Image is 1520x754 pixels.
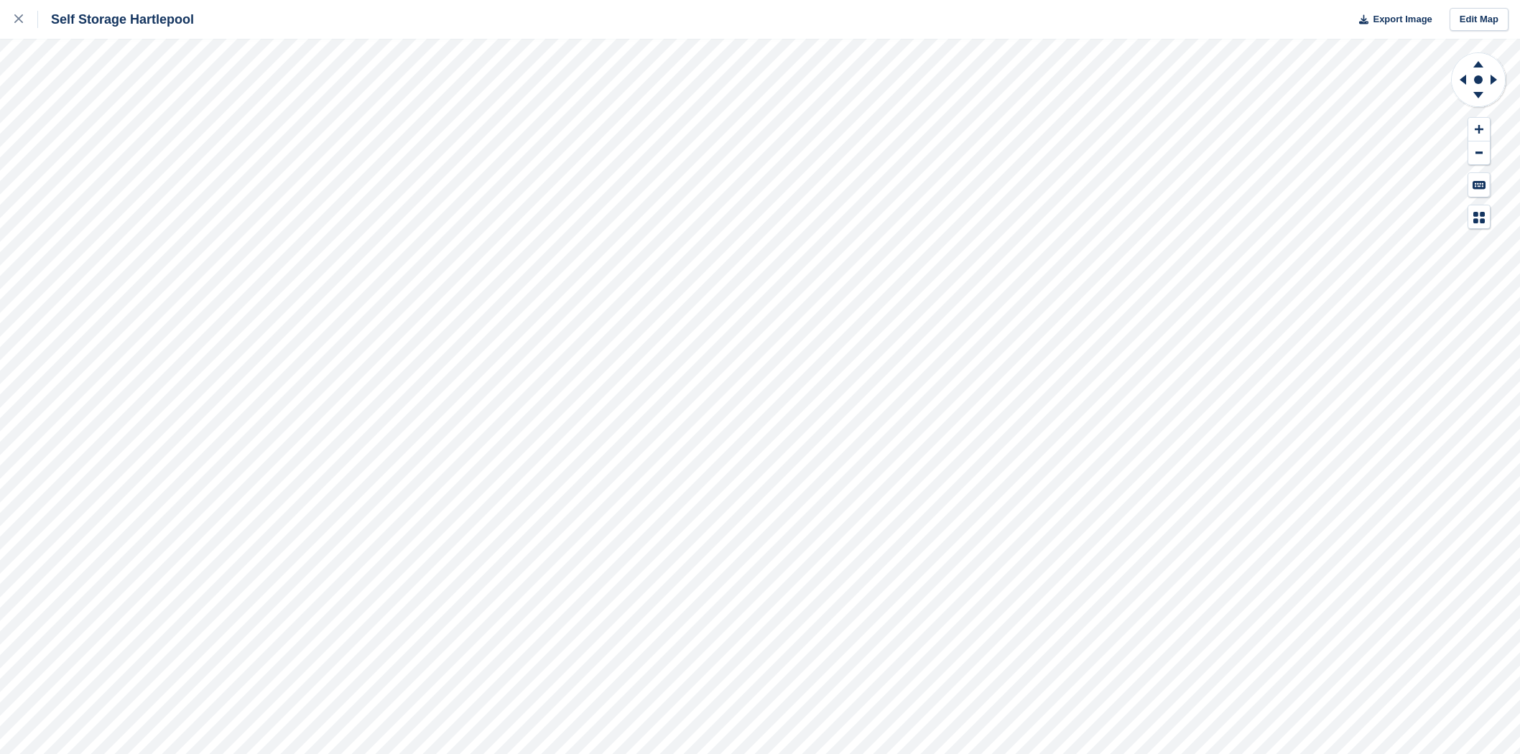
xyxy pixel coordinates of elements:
button: Zoom In [1468,118,1490,141]
a: Edit Map [1450,8,1509,32]
button: Zoom Out [1468,141,1490,165]
button: Keyboard Shortcuts [1468,173,1490,197]
span: Export Image [1373,12,1432,27]
button: Export Image [1350,8,1432,32]
button: Map Legend [1468,205,1490,229]
div: Self Storage Hartlepool [38,11,194,28]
